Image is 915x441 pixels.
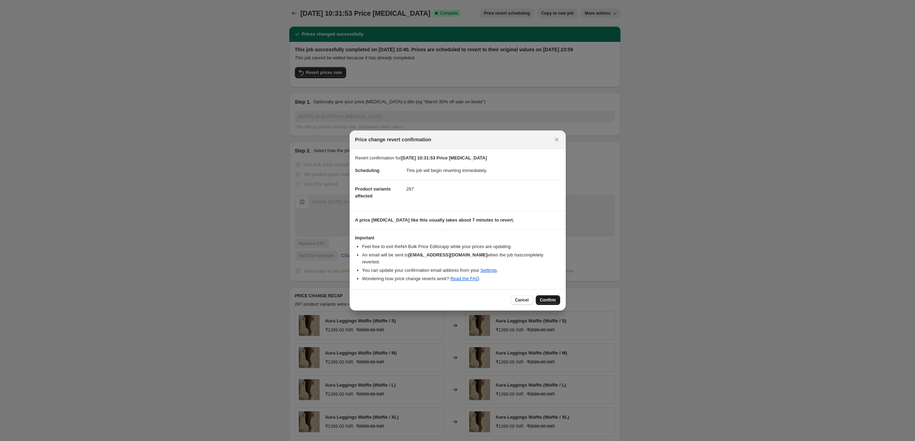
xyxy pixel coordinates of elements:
h3: Important [355,235,560,241]
button: Close [552,135,562,144]
b: A price [MEDICAL_DATA] like this usually takes about 7 minutes to revert. [355,217,514,223]
span: Confirm [540,297,556,303]
button: Confirm [536,295,560,305]
span: Scheduling [355,168,380,173]
li: You can update your confirmation email address from your . [362,267,560,274]
a: Settings [480,268,497,273]
b: [EMAIL_ADDRESS][DOMAIN_NAME] [408,252,487,257]
b: [DATE] 10:31:53 Price [MEDICAL_DATA] [401,155,487,160]
li: Wondering how price change reverts work? . [362,275,560,282]
li: Feel free to exit the NA Bulk Price Editor app while your prices are updating. [362,243,560,250]
button: Cancel [511,295,533,305]
a: Read the FAQ [450,276,479,281]
span: Product variants affected [355,186,391,199]
p: Revert confirmation for [355,155,560,162]
dd: 287 [406,180,560,198]
dd: This job will begin reverting immediately. [406,162,560,180]
span: Price change revert confirmation [355,136,432,143]
li: An email will be sent to when the job has completely reverted . [362,252,560,266]
span: Cancel [515,297,528,303]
